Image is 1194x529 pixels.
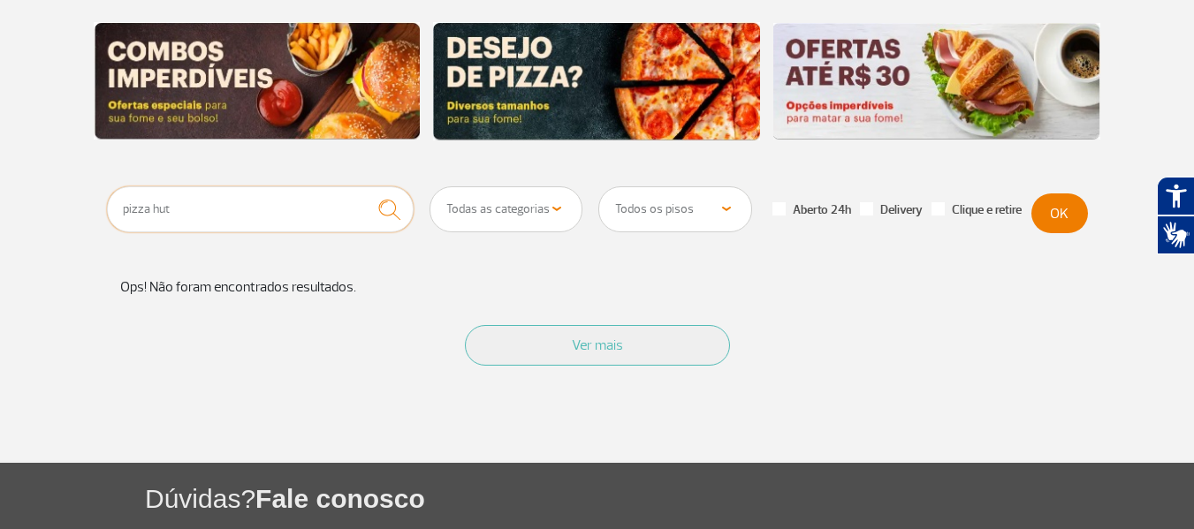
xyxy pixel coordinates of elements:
button: Abrir tradutor de língua de sinais. [1157,215,1194,254]
button: Ver mais [465,325,730,366]
div: Plugin de acessibilidade da Hand Talk. [1157,177,1194,254]
h1: Dúvidas? [145,480,1194,517]
input: Digite o que procura [107,186,414,232]
label: Aberto 24h [772,202,851,218]
button: Abrir recursos assistivos. [1157,177,1194,215]
label: Clique e retire [932,202,1022,218]
button: OK [1031,193,1088,233]
p: Ops! Não foram encontrados resultados. [107,276,1088,298]
label: Delivery [860,202,923,218]
span: Fale conosco [255,484,425,513]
